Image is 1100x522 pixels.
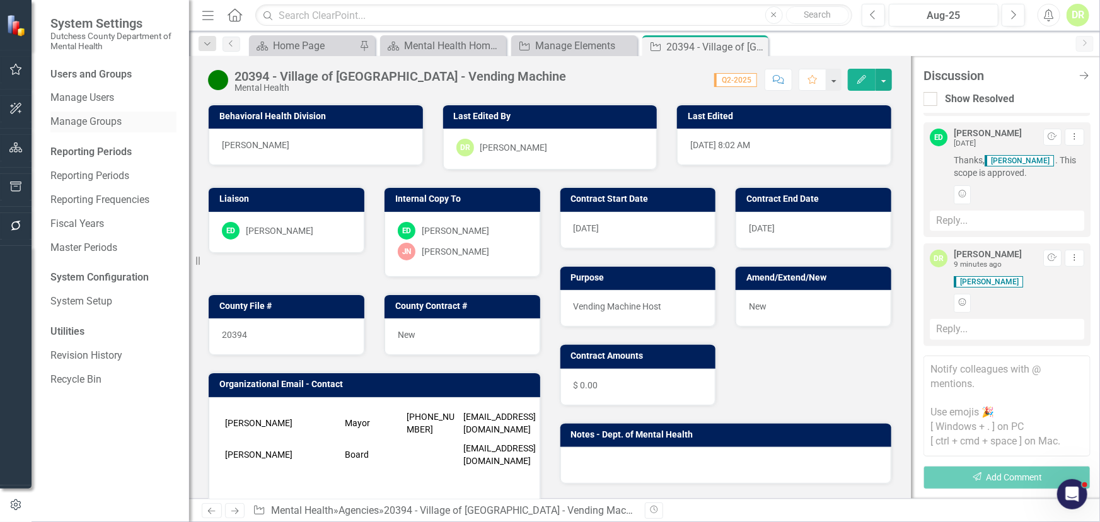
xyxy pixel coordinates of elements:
input: Search ClearPoint... [255,4,852,26]
small: 9 minutes ago [954,260,1002,269]
h3: County File # [219,301,358,311]
div: Show Resolved [945,92,1014,107]
a: Mental Health [271,504,333,516]
div: Reporting Periods [50,145,177,159]
div: 20394 - Village of [GEOGRAPHIC_DATA] - Vending Machine [666,39,765,55]
h3: Last Edited By [454,112,651,121]
div: Reply... [930,211,1084,231]
span: [PERSON_NAME] [985,155,1054,166]
a: Fiscal Years [50,217,177,231]
div: ED [398,222,415,240]
span: 20394 [222,330,247,340]
h3: Liaison [219,194,358,204]
a: Manage Users [50,91,177,105]
div: DR [930,250,947,267]
span: Thanks, . This scope is approved. [954,154,1084,179]
td: [EMAIL_ADDRESS][DOMAIN_NAME] [460,407,548,439]
h3: Internal Copy To [395,194,534,204]
div: Mental Health Home Page [404,38,503,54]
td: [PHONE_NUMBER] [403,407,460,439]
button: Aug-25 [889,4,999,26]
div: [PERSON_NAME] [246,224,313,237]
a: Master Periods [50,241,177,255]
span: System Settings [50,16,177,31]
span: Q2-2025 [714,73,757,87]
img: ClearPoint Strategy [6,13,29,37]
div: [PERSON_NAME] [422,245,489,258]
span: $ 0.00 [574,380,598,390]
div: 20394 - Village of [GEOGRAPHIC_DATA] - Vending Machine [384,504,645,516]
button: Add Comment [923,466,1091,489]
small: Dutchess County Department of Mental Health [50,31,177,52]
div: Reply... [930,319,1084,340]
h3: Purpose [571,273,710,282]
a: Reporting Frequencies [50,193,177,207]
div: Mental Health [234,83,566,93]
small: [DATE] [954,139,976,148]
iframe: Intercom live chat [1057,479,1087,509]
div: [PERSON_NAME] [954,129,1022,138]
div: Aug-25 [893,8,995,23]
div: » » [253,504,635,518]
a: Revision History [50,349,177,363]
h3: Last Edited [688,112,885,121]
span: New [398,330,415,340]
td: [EMAIL_ADDRESS][DOMAIN_NAME] [460,439,548,470]
span: [PERSON_NAME] [954,276,1023,287]
div: ED [930,129,947,146]
span: [DATE] [574,223,599,233]
a: Agencies [339,504,379,516]
a: System Setup [50,294,177,309]
div: [PERSON_NAME] [480,141,548,154]
td: Mayor [342,407,403,439]
div: DR [456,139,474,156]
h3: Amend/Extend/New [746,273,885,282]
h3: Contract Amounts [571,351,710,361]
td: [PERSON_NAME] [222,439,342,470]
div: Utilities [50,325,177,339]
h3: Behavioral Health Division [219,112,417,121]
span: [DATE] [749,223,775,233]
div: JN [398,243,415,260]
a: Mental Health Home Page [383,38,503,54]
h3: Notes - Dept. of Mental Health [571,430,886,439]
a: Reporting Periods [50,169,177,183]
button: Search [786,6,849,24]
div: 20394 - Village of [GEOGRAPHIC_DATA] - Vending Machine [234,69,566,83]
a: Home Page [252,38,356,54]
div: Home Page [273,38,356,54]
a: Manage Groups [50,115,177,129]
div: System Configuration [50,270,177,285]
h3: Contract Start Date [571,194,710,204]
h3: Contract End Date [746,194,885,204]
h3: Organizational Email - Contact [219,380,534,389]
div: Users and Groups [50,67,177,82]
td: Board [342,439,403,470]
span: Search [804,9,831,20]
div: Discussion [923,69,1072,83]
div: [PERSON_NAME] [422,224,489,237]
div: Manage Elements [535,38,634,54]
a: Recycle Bin [50,373,177,387]
a: Manage Elements [514,38,634,54]
h3: County Contract # [395,301,534,311]
div: [DATE] 8:02 AM [677,129,891,165]
button: DR [1067,4,1089,26]
td: [PERSON_NAME] [222,407,342,439]
img: Active [208,70,228,90]
span: [PERSON_NAME] [222,140,289,150]
div: ED [222,222,240,240]
div: [PERSON_NAME] [954,250,1022,259]
span: New [749,301,767,311]
p: Vending Machine Host [574,300,703,313]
